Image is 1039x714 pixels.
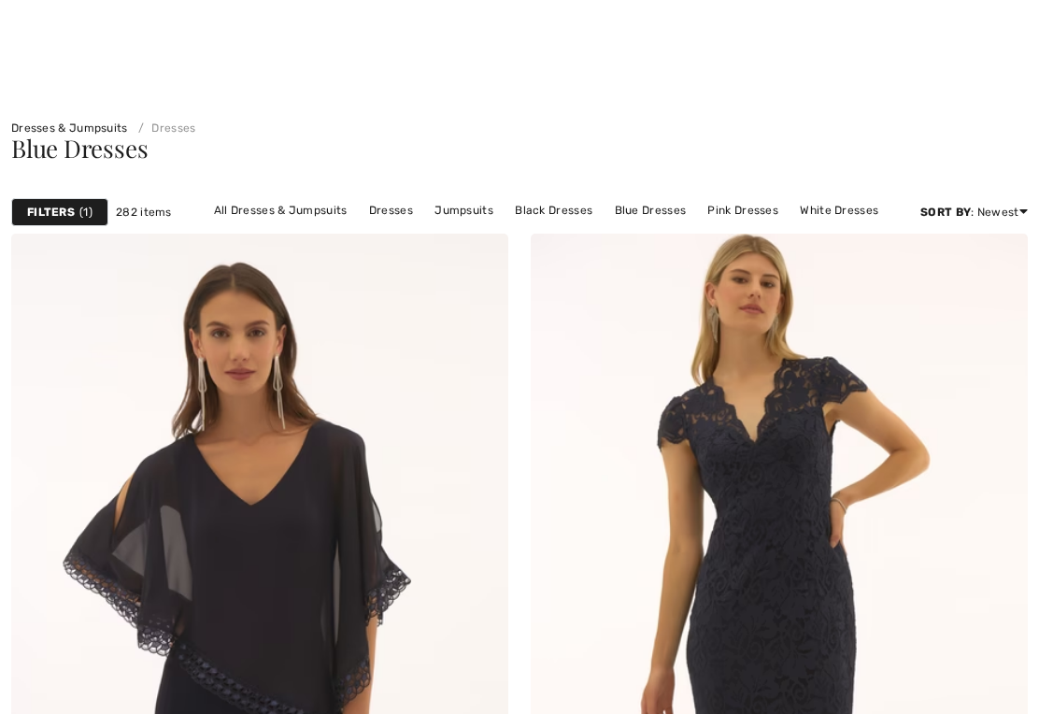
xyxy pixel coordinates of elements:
[425,198,503,222] a: Jumpsuits
[698,198,788,222] a: Pink Dresses
[920,204,1028,221] div: : Newest
[385,222,544,247] a: [PERSON_NAME] Dresses
[79,204,93,221] span: 1
[605,198,696,222] a: Blue Dresses
[790,198,888,222] a: White Dresses
[131,121,195,135] a: Dresses
[11,121,128,135] a: Dresses & Jumpsuits
[27,204,75,221] strong: Filters
[920,206,971,219] strong: Sort By
[505,198,602,222] a: Black Dresses
[116,204,172,221] span: 282 items
[205,198,357,222] a: All Dresses & Jumpsuits
[548,222,706,247] a: [PERSON_NAME] Dresses
[11,132,148,164] span: Blue Dresses
[360,198,422,222] a: Dresses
